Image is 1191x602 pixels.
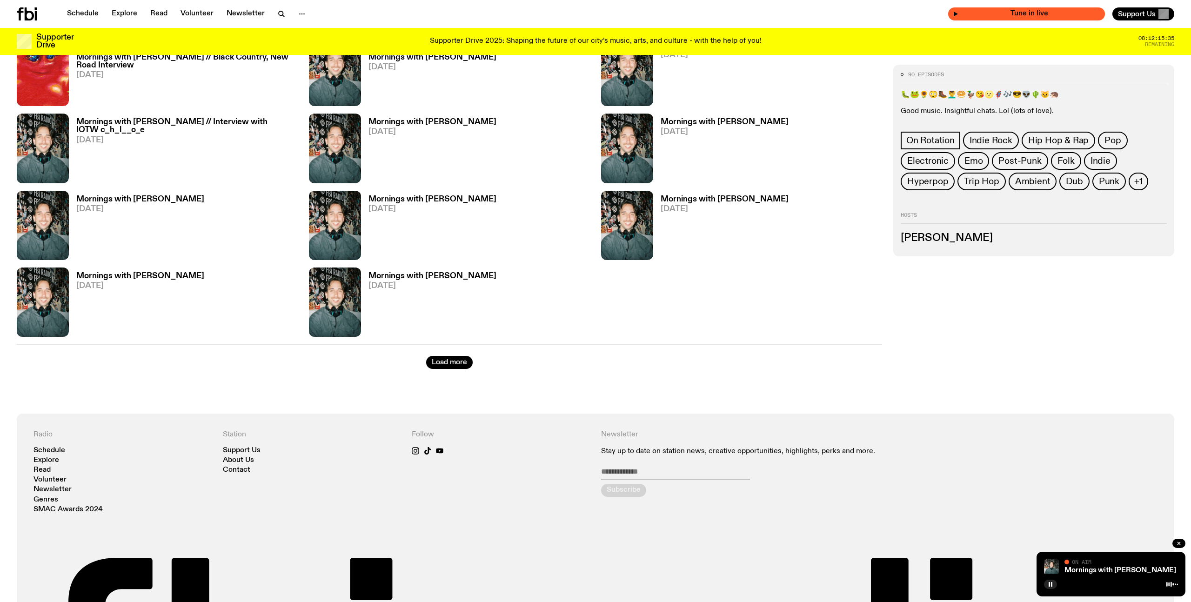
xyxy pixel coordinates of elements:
[36,33,74,49] h3: Supporter Drive
[69,272,204,337] a: Mornings with [PERSON_NAME][DATE]
[175,7,219,20] a: Volunteer
[106,7,143,20] a: Explore
[1051,152,1081,169] a: Folk
[33,447,65,454] a: Schedule
[368,118,496,126] h3: Mornings with [PERSON_NAME]
[901,131,960,149] a: On Rotation
[309,114,361,183] img: Radio presenter Ben Hansen sits in front of a wall of photos and an fbi radio sign. Film photo. B...
[1072,559,1091,565] span: On Air
[1022,131,1095,149] a: Hip Hop & Rap
[1112,7,1174,20] button: Support Us
[901,152,955,169] a: Electronic
[76,118,298,134] h3: Mornings with [PERSON_NAME] // Interview with IOTW c_h_l__o_e
[1015,176,1050,186] span: Ambient
[1098,131,1127,149] a: Pop
[948,7,1105,20] button: On AirMornings with [PERSON_NAME]Tune in live
[368,128,496,136] span: [DATE]
[368,282,496,290] span: [DATE]
[901,107,1167,116] p: Good music. Insightful chats. Lol (lots of love).
[1104,135,1121,145] span: Pop
[33,430,212,439] h4: Radio
[361,54,535,106] a: Mornings with [PERSON_NAME][DATE]
[33,476,67,483] a: Volunteer
[907,176,948,186] span: Hyperpop
[430,37,762,46] p: Supporter Drive 2025: Shaping the future of our city’s music, arts, and culture - with the help o...
[901,91,1167,100] p: 🐛🐸🌻😳🥾💆‍♂️🥯🦆😘🌝🦸🎶😎👽🌵😼🦔
[653,41,789,106] a: Mornings with [PERSON_NAME][DATE]
[1129,172,1148,190] button: +1
[958,10,1100,17] span: Tune in live
[33,467,51,474] a: Read
[368,272,496,280] h3: Mornings with [PERSON_NAME]
[1028,135,1089,145] span: Hip Hop & Rap
[970,135,1012,145] span: Indie Rock
[33,486,72,493] a: Newsletter
[33,506,103,513] a: SMAC Awards 2024
[223,447,261,454] a: Support Us
[601,484,646,497] button: Subscribe
[309,37,361,106] img: Radio presenter Ben Hansen sits in front of a wall of photos and an fbi radio sign. Film photo. B...
[361,272,496,337] a: Mornings with [PERSON_NAME][DATE]
[223,430,401,439] h4: Station
[69,54,298,106] a: Mornings with [PERSON_NAME] // Black Country, New Road Interview[DATE]
[76,54,298,69] h3: Mornings with [PERSON_NAME] // Black Country, New Road Interview
[368,63,535,71] span: [DATE]
[76,195,204,203] h3: Mornings with [PERSON_NAME]
[907,155,949,166] span: Electronic
[661,118,789,126] h3: Mornings with [PERSON_NAME]
[661,51,789,59] span: [DATE]
[17,191,69,260] img: Radio presenter Ben Hansen sits in front of a wall of photos and an fbi radio sign. Film photo. B...
[309,191,361,260] img: Radio presenter Ben Hansen sits in front of a wall of photos and an fbi radio sign. Film photo. B...
[901,212,1167,223] h2: Hosts
[998,155,1041,166] span: Post-Punk
[145,7,173,20] a: Read
[223,467,250,474] a: Contact
[1059,172,1089,190] a: Dub
[76,136,298,144] span: [DATE]
[33,457,59,464] a: Explore
[361,195,496,260] a: Mornings with [PERSON_NAME][DATE]
[1138,36,1174,41] span: 08:12:15:35
[1044,559,1059,574] img: Radio presenter Ben Hansen sits in front of a wall of photos and an fbi radio sign. Film photo. B...
[1091,155,1111,166] span: Indie
[412,430,590,439] h4: Follow
[368,54,535,61] h3: Mornings with [PERSON_NAME]
[69,195,204,260] a: Mornings with [PERSON_NAME][DATE]
[17,268,69,337] img: Radio presenter Ben Hansen sits in front of a wall of photos and an fbi radio sign. Film photo. B...
[1064,567,1176,574] a: Mornings with [PERSON_NAME]
[908,72,944,77] span: 90 episodes
[958,152,989,169] a: Emo
[76,71,298,79] span: [DATE]
[309,268,361,337] img: Radio presenter Ben Hansen sits in front of a wall of photos and an fbi radio sign. Film photo. B...
[17,37,69,106] img: Black Country, New Road's Forever Howlong album artwork, a red sun figure showing you a yellow an...
[1118,10,1156,18] span: Support Us
[653,195,789,260] a: Mornings with [PERSON_NAME][DATE]
[601,447,968,456] p: Stay up to date on station news, creative opportunities, highlights, perks and more.
[368,205,496,213] span: [DATE]
[1092,172,1126,190] a: Punk
[906,135,955,145] span: On Rotation
[1066,176,1083,186] span: Dub
[901,172,955,190] a: Hyperpop
[964,176,999,186] span: Trip Hop
[661,205,789,213] span: [DATE]
[661,128,789,136] span: [DATE]
[1145,42,1174,47] span: Remaining
[426,356,473,369] button: Load more
[653,118,789,183] a: Mornings with [PERSON_NAME][DATE]
[76,282,204,290] span: [DATE]
[223,457,254,464] a: About Us
[361,118,496,183] a: Mornings with [PERSON_NAME][DATE]
[601,191,653,260] img: Radio presenter Ben Hansen sits in front of a wall of photos and an fbi radio sign. Film photo. B...
[957,172,1005,190] a: Trip Hop
[964,155,983,166] span: Emo
[1084,152,1117,169] a: Indie
[601,37,653,106] img: Radio presenter Ben Hansen sits in front of a wall of photos and an fbi radio sign. Film photo. B...
[1099,176,1119,186] span: Punk
[1134,176,1143,186] span: +1
[661,195,789,203] h3: Mornings with [PERSON_NAME]
[221,7,270,20] a: Newsletter
[963,131,1019,149] a: Indie Rock
[61,7,104,20] a: Schedule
